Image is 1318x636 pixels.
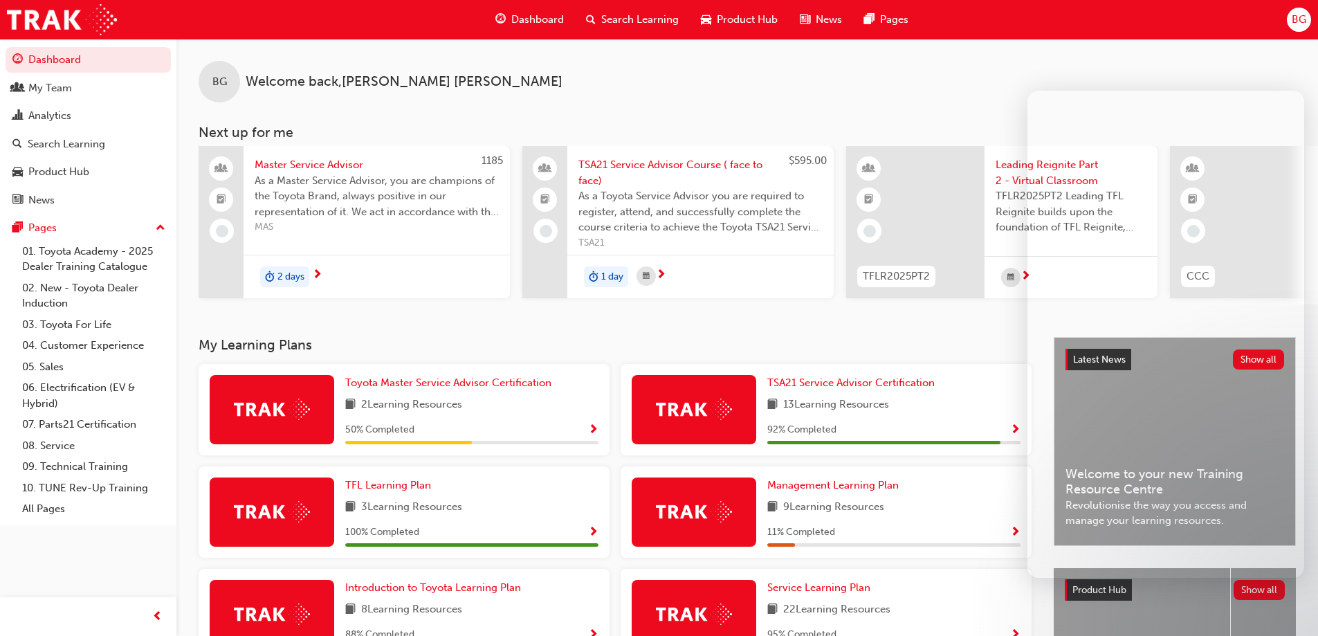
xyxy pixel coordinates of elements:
[345,525,419,540] span: 100 % Completed
[767,601,778,619] span: book-icon
[484,6,575,34] a: guage-iconDashboard
[12,222,23,235] span: pages-icon
[1010,424,1020,437] span: Show Progress
[540,191,550,209] span: booktick-icon
[864,11,875,28] span: pages-icon
[217,191,226,209] span: booktick-icon
[265,268,275,286] span: duration-icon
[601,12,679,28] span: Search Learning
[588,424,598,437] span: Show Progress
[1020,271,1031,283] span: next-icon
[767,375,940,391] a: TSA21 Service Advisor Certification
[789,6,853,34] a: news-iconNews
[234,501,310,523] img: Trak
[28,192,55,208] div: News
[511,12,564,28] span: Dashboard
[1010,527,1020,539] span: Show Progress
[783,601,890,619] span: 22 Learning Resources
[17,278,171,314] a: 02. New - Toyota Dealer Induction
[863,225,876,237] span: learningRecordVerb_NONE-icon
[578,188,823,235] span: As a Toyota Service Advisor you are required to register, attend, and successfully complete the c...
[17,356,171,378] a: 05. Sales
[12,54,23,66] span: guage-icon
[361,601,462,619] span: 8 Learning Resources
[588,524,598,541] button: Show Progress
[789,154,827,167] span: $595.00
[17,335,171,356] a: 04. Customer Experience
[246,74,562,90] span: Welcome back , [PERSON_NAME] [PERSON_NAME]
[767,376,935,389] span: TSA21 Service Advisor Certification
[1287,8,1311,32] button: BG
[28,164,89,180] div: Product Hub
[1271,589,1304,622] iframe: Intercom live chat
[255,173,499,220] span: As a Master Service Advisor, you are champions of the Toyota Brand, always positive in our repres...
[12,166,23,179] span: car-icon
[17,241,171,278] a: 01. Toyota Academy - 2025 Dealer Training Catalogue
[12,138,22,151] span: search-icon
[6,215,171,241] button: Pages
[345,499,356,516] span: book-icon
[701,11,711,28] span: car-icon
[255,157,499,173] span: Master Service Advisor
[767,422,836,438] span: 92 % Completed
[17,414,171,435] a: 07. Parts21 Certification
[345,375,557,391] a: Toyota Master Service Advisor Certification
[255,219,499,235] span: MAS
[361,397,462,414] span: 2 Learning Resources
[601,269,623,285] span: 1 day
[28,80,72,96] div: My Team
[588,421,598,439] button: Show Progress
[212,74,227,90] span: BG
[199,337,1032,353] h3: My Learning Plans
[767,580,876,596] a: Service Learning Plan
[1234,580,1285,600] button: Show all
[656,603,732,625] img: Trak
[6,44,171,215] button: DashboardMy TeamAnalyticsSearch LearningProduct HubNews
[863,269,930,284] span: TFLR2025PT2
[345,581,521,594] span: Introduction to Toyota Learning Plan
[28,108,71,124] div: Analytics
[783,397,889,414] span: 13 Learning Resources
[996,157,1146,188] span: Leading Reignite Part 2 - Virtual Classroom
[12,110,23,122] span: chart-icon
[17,314,171,336] a: 03. Toyota For Life
[522,146,834,298] a: $595.00TSA21 Service Advisor Course ( face to face)As a Toyota Service Advisor you are required t...
[1010,421,1020,439] button: Show Progress
[589,268,598,286] span: duration-icon
[345,580,527,596] a: Introduction to Toyota Learning Plan
[28,136,105,152] div: Search Learning
[6,188,171,213] a: News
[17,456,171,478] a: 09. Technical Training
[846,146,1157,298] a: TFLR2025PT2Leading Reignite Part 2 - Virtual ClassroomTFLR2025PT2 Leading TFL Reignite builds upo...
[690,6,789,34] a: car-iconProduct Hub
[1027,91,1304,578] iframe: Intercom live chat
[17,478,171,499] a: 10. TUNE Rev-Up Training
[234,399,310,420] img: Trak
[1292,12,1306,28] span: BG
[767,479,899,491] span: Management Learning Plan
[783,499,884,516] span: 9 Learning Resources
[7,4,117,35] a: Trak
[540,225,552,237] span: learningRecordVerb_NONE-icon
[1010,524,1020,541] button: Show Progress
[17,498,171,520] a: All Pages
[853,6,919,34] a: pages-iconPages
[312,269,322,282] span: next-icon
[586,11,596,28] span: search-icon
[12,194,23,207] span: news-icon
[17,435,171,457] a: 08. Service
[234,603,310,625] img: Trak
[152,608,163,626] span: prev-icon
[482,154,503,167] span: 1185
[656,501,732,523] img: Trak
[1065,579,1285,601] a: Product HubShow all
[12,82,23,95] span: people-icon
[656,269,666,282] span: next-icon
[864,191,874,209] span: booktick-icon
[816,12,842,28] span: News
[345,478,437,493] a: TFL Learning Plan
[6,75,171,101] a: My Team
[656,399,732,420] img: Trak
[767,525,835,540] span: 11 % Completed
[578,235,823,251] span: TSA21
